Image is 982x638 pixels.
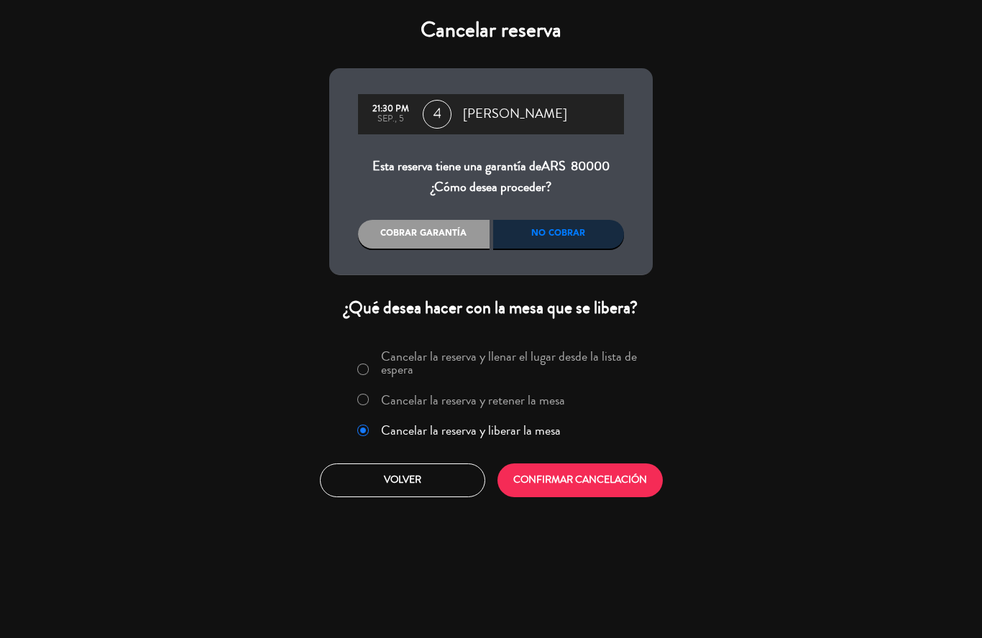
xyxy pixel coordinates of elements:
[541,157,566,175] span: ARS
[381,394,565,407] label: Cancelar la reserva y retener la mesa
[320,463,485,497] button: Volver
[358,220,490,249] div: Cobrar garantía
[571,157,610,175] span: 80000
[329,297,653,319] div: ¿Qué desea hacer con la mesa que se libera?
[381,350,644,376] label: Cancelar la reserva y llenar el lugar desde la lista de espera
[463,103,567,125] span: [PERSON_NAME]
[497,463,663,497] button: CONFIRMAR CANCELACIÓN
[365,104,416,114] div: 21:30 PM
[493,220,625,249] div: No cobrar
[358,156,624,198] div: Esta reserva tiene una garantía de ¿Cómo desea proceder?
[329,17,653,43] h4: Cancelar reserva
[423,100,451,129] span: 4
[365,114,416,124] div: sep., 5
[381,424,561,437] label: Cancelar la reserva y liberar la mesa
